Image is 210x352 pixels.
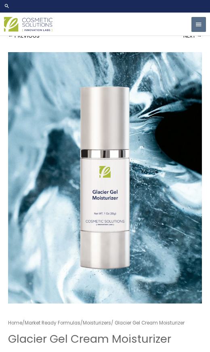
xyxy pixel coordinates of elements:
nav: Breadcrumb [8,319,202,328]
a: Market Ready Formulas [25,320,80,326]
a: Moisturizers [83,320,111,326]
a: Home [8,320,22,326]
h1: Glacier Gel Cream Moisturizer [8,333,202,346]
img: Glacier Gel Moisturizer [8,52,202,303]
a: NEXT → [183,28,202,44]
img: Cosmetic Solutions Logo [4,17,52,32]
a: Search icon link [4,3,206,9]
a: ← PREVIOUS [8,28,40,44]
